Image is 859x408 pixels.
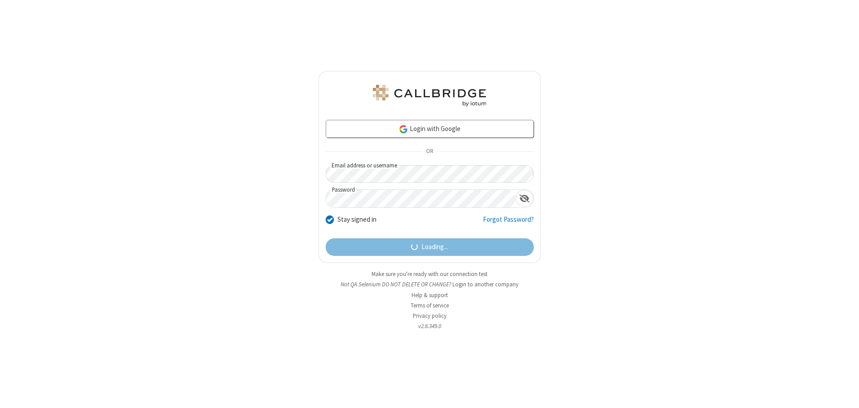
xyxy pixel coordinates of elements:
div: Show password [516,190,533,206]
a: Login with Google [326,120,534,138]
span: Loading... [421,242,448,252]
img: QA Selenium DO NOT DELETE OR CHANGE [371,85,488,106]
a: Forgot Password? [483,215,534,232]
button: Login to another company [452,280,518,289]
li: v2.6.349.0 [319,322,541,330]
button: Loading... [326,238,534,256]
input: Email address or username [326,165,534,183]
li: Not QA Selenium DO NOT DELETE OR CHANGE? [319,280,541,289]
a: Help & support [412,291,448,299]
span: OR [422,145,437,158]
a: Privacy policy [413,312,447,320]
a: Make sure you're ready with our connection test [372,270,487,278]
img: google-icon.png [399,124,408,134]
input: Password [326,190,516,207]
label: Stay signed in [337,215,376,225]
a: Terms of service [411,302,449,309]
